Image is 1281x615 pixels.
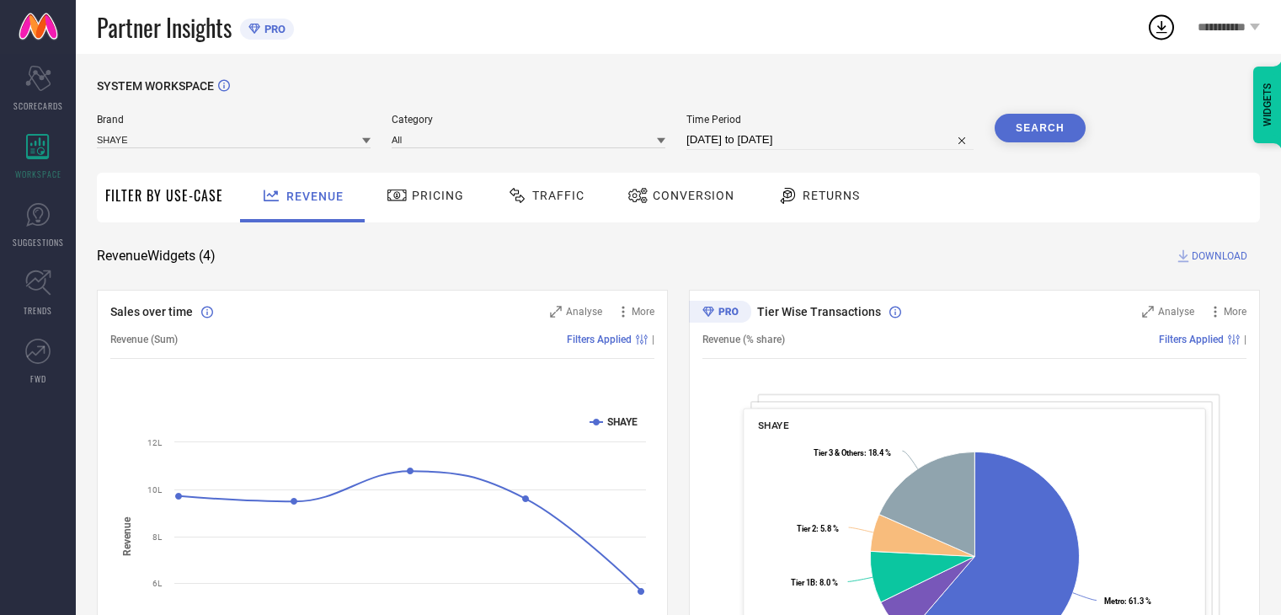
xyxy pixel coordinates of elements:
span: Analyse [566,306,602,318]
text: 8L [152,532,163,542]
button: Search [995,114,1086,142]
span: FWD [30,372,46,385]
svg: Zoom [550,306,562,318]
span: SHAYE [758,420,789,431]
span: WORKSPACE [15,168,61,180]
tspan: Tier 3 & Others [814,448,864,457]
span: DOWNLOAD [1192,248,1247,265]
text: 6L [152,579,163,588]
tspan: Metro [1104,596,1124,606]
svg: Zoom [1142,306,1154,318]
span: SYSTEM WORKSPACE [97,79,214,93]
span: Revenue Widgets ( 4 ) [97,248,216,265]
span: Revenue (% share) [702,334,785,345]
span: SUGGESTIONS [13,236,64,249]
span: Partner Insights [97,10,232,45]
span: Time Period [686,114,974,126]
tspan: Tier 2 [797,524,816,533]
span: Pricing [412,189,464,202]
span: Sales over time [110,305,193,318]
text: 12L [147,438,163,447]
text: : 18.4 % [814,448,891,457]
text: 10L [147,485,163,495]
span: Revenue [286,190,344,203]
span: | [1244,334,1246,345]
span: More [1224,306,1246,318]
text: : 5.8 % [797,524,839,533]
span: Filters Applied [1159,334,1224,345]
text: SHAYE [607,416,638,428]
span: More [632,306,654,318]
span: Brand [97,114,371,126]
span: Conversion [653,189,734,202]
span: Revenue (Sum) [110,334,178,345]
span: Returns [803,189,860,202]
span: PRO [260,23,286,35]
div: Open download list [1146,12,1177,42]
span: TRENDS [24,304,52,317]
text: : 61.3 % [1104,596,1151,606]
span: Category [392,114,665,126]
span: Analyse [1158,306,1194,318]
span: Filter By Use-Case [105,185,223,206]
input: Select time period [686,130,974,150]
span: Tier Wise Transactions [757,305,881,318]
text: : 8.0 % [791,578,838,587]
tspan: Tier 1B [791,578,815,587]
span: Filters Applied [567,334,632,345]
tspan: Revenue [121,516,133,555]
span: Traffic [532,189,584,202]
span: SCORECARDS [13,99,63,112]
div: Premium [689,301,751,326]
span: | [652,334,654,345]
